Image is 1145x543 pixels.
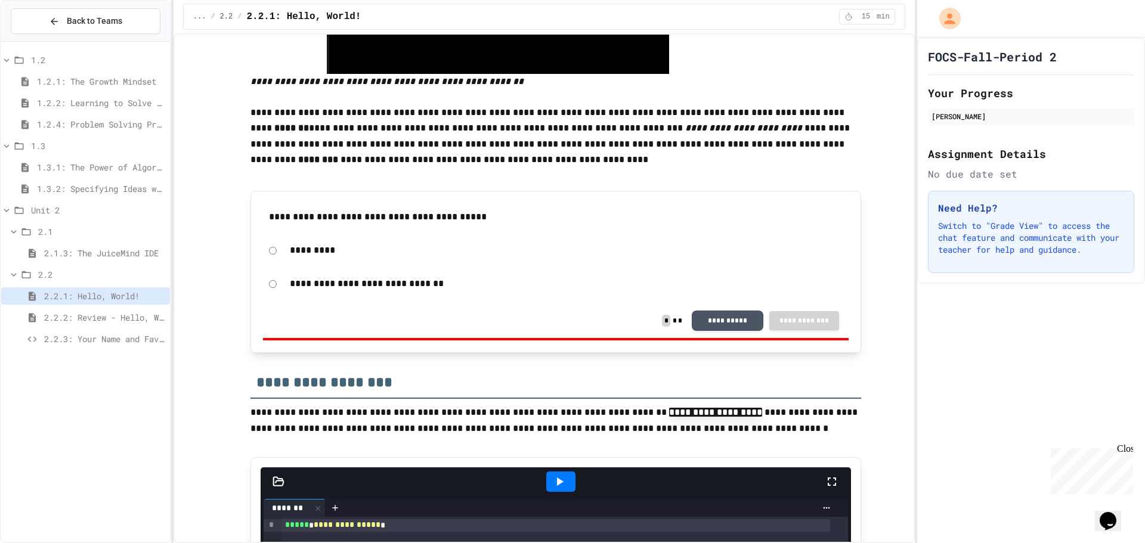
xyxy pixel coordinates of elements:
[220,12,233,21] span: 2.2
[1095,495,1133,531] iframe: chat widget
[928,167,1134,181] div: No due date set
[37,161,165,173] span: 1.3.1: The Power of Algorithms
[932,111,1131,122] div: [PERSON_NAME]
[31,204,165,216] span: Unit 2
[38,268,165,281] span: 2.2
[31,54,165,66] span: 1.2
[44,311,165,324] span: 2.2.2: Review - Hello, World!
[1046,443,1133,494] iframe: chat widget
[67,15,122,27] span: Back to Teams
[37,118,165,131] span: 1.2.4: Problem Solving Practice
[211,12,215,21] span: /
[927,5,964,32] div: My Account
[928,145,1134,162] h2: Assignment Details
[237,12,242,21] span: /
[5,5,82,76] div: Chat with us now!Close
[44,290,165,302] span: 2.2.1: Hello, World!
[37,97,165,109] span: 1.2.2: Learning to Solve Hard Problems
[938,220,1124,256] p: Switch to "Grade View" to access the chat feature and communicate with your teacher for help and ...
[44,247,165,259] span: 2.1.3: The JuiceMind IDE
[877,12,890,21] span: min
[856,12,875,21] span: 15
[37,182,165,195] span: 1.3.2: Specifying Ideas with Pseudocode
[38,225,165,238] span: 2.1
[193,12,206,21] span: ...
[938,201,1124,215] h3: Need Help?
[44,333,165,345] span: 2.2.3: Your Name and Favorite Movie
[246,10,361,24] span: 2.2.1: Hello, World!
[928,48,1057,65] h1: FOCS-Fall-Period 2
[37,75,165,88] span: 1.2.1: The Growth Mindset
[31,139,165,152] span: 1.3
[928,85,1134,101] h2: Your Progress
